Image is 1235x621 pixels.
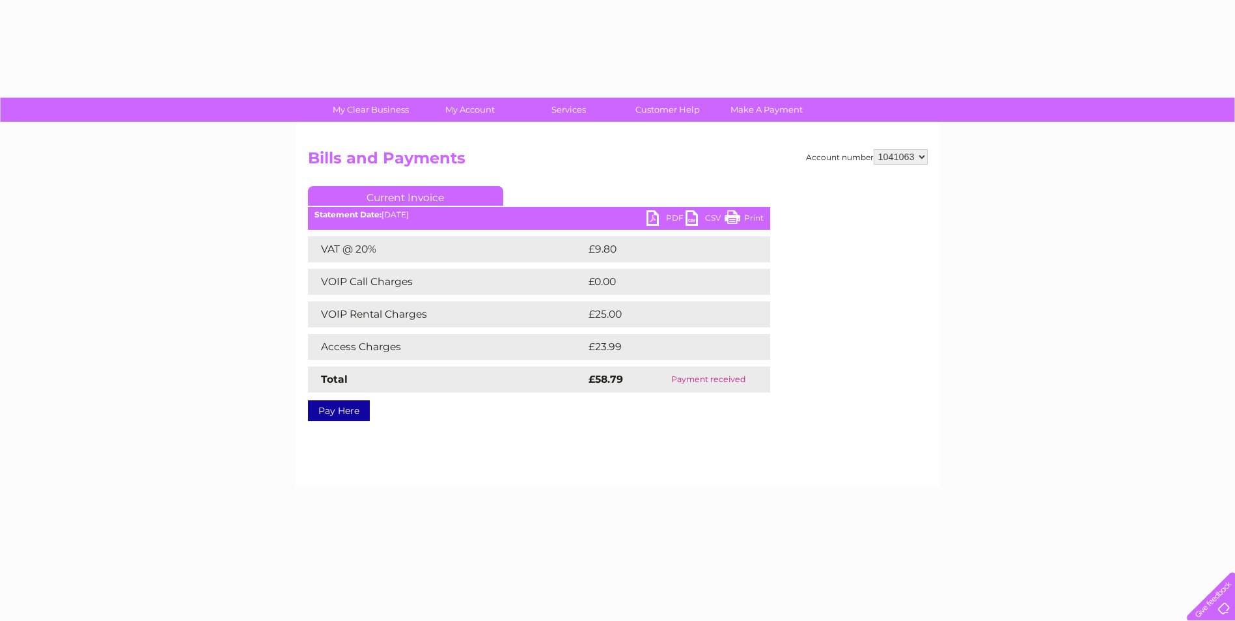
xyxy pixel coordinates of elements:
td: £0.00 [585,269,740,295]
td: VAT @ 20% [308,236,585,262]
a: My Account [416,98,523,122]
strong: Total [321,373,348,385]
div: Account number [806,149,928,165]
td: £25.00 [585,301,744,327]
a: PDF [646,210,686,229]
a: CSV [686,210,725,229]
td: Access Charges [308,334,585,360]
td: Payment received [647,366,770,393]
td: £23.99 [585,334,744,360]
a: My Clear Business [317,98,424,122]
b: Statement Date: [314,210,382,219]
td: VOIP Call Charges [308,269,585,295]
h2: Bills and Payments [308,149,928,174]
td: VOIP Rental Charges [308,301,585,327]
a: Make A Payment [713,98,820,122]
a: Pay Here [308,400,370,421]
a: Print [725,210,764,229]
strong: £58.79 [589,373,623,385]
a: Current Invoice [308,186,503,206]
a: Services [515,98,622,122]
div: [DATE] [308,210,770,219]
td: £9.80 [585,236,741,262]
a: Customer Help [614,98,721,122]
